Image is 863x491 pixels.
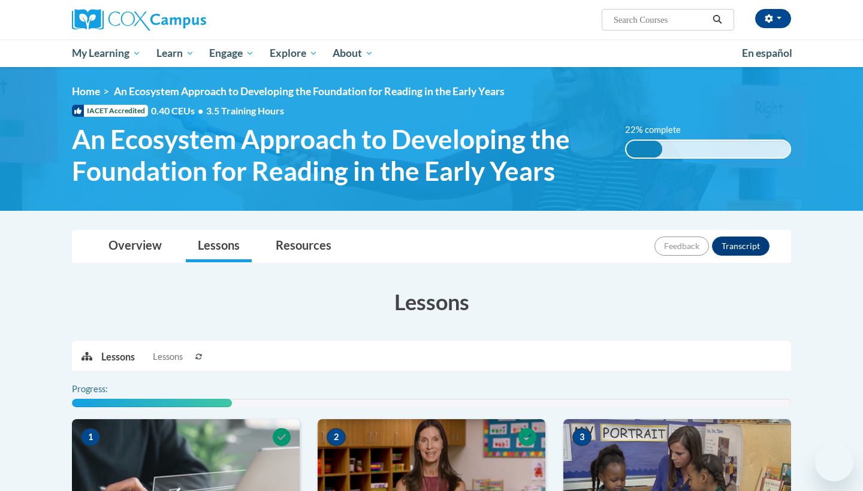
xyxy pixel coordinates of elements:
button: Search [708,13,726,27]
span: Learn [156,46,194,60]
span: An Ecosystem Approach to Developing the Foundation for Reading in the Early Years [114,85,505,98]
button: Account Settings [755,9,791,28]
div: 22% complete [626,141,662,157]
a: Lessons [186,231,252,262]
label: Progress: [72,383,141,396]
div: Main menu [54,40,809,67]
iframe: Button to launch messaging window [815,443,853,481]
label: 22% complete [625,123,694,137]
span: Explore [270,46,318,60]
p: Lessons [101,350,135,363]
button: Feedback [654,237,709,256]
a: Learn [149,40,202,67]
button: Transcript [712,237,770,256]
span: An Ecosystem Approach to Developing the Foundation for Reading in the Early Years [72,123,607,187]
span: About [333,46,373,60]
a: About [325,40,382,67]
span: IACET Accredited [72,105,148,117]
span: My Learning [72,46,141,60]
h3: Lessons [72,287,791,317]
a: En español [734,41,800,66]
input: Search Courses [612,13,708,27]
a: Resources [264,231,343,262]
span: 3 [572,428,592,446]
img: Cox Campus [72,9,206,31]
span: 0.40 CEUs [151,104,206,117]
a: Cox Campus [72,9,300,31]
span: 1 [81,428,100,446]
span: En español [742,47,792,59]
span: • [198,105,203,116]
span: Lessons [153,350,183,363]
a: Explore [262,40,325,67]
span: 2 [327,428,346,446]
a: Home [72,85,100,98]
a: My Learning [64,40,149,67]
span: Engage [209,46,254,60]
a: Engage [201,40,262,67]
span: 3.5 Training Hours [206,105,284,116]
a: Overview [96,231,174,262]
